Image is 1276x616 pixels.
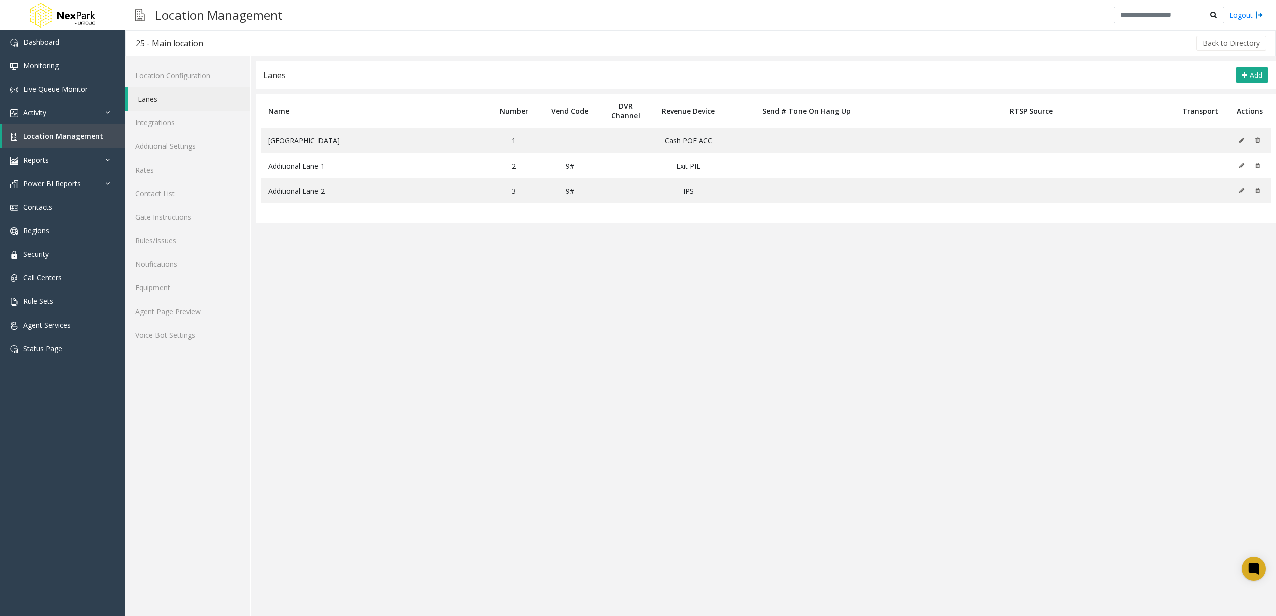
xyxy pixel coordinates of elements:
[125,276,250,299] a: Equipment
[125,182,250,205] a: Contact List
[261,94,486,128] th: Name
[654,128,722,153] td: Cash POF ACC
[10,274,18,282] img: 'icon'
[23,273,62,282] span: Call Centers
[1196,36,1266,51] button: Back to Directory
[23,155,49,165] span: Reports
[128,87,250,111] a: Lanes
[268,161,325,171] span: Additional Lane 1
[125,229,250,252] a: Rules/Issues
[10,133,18,141] img: 'icon'
[136,37,203,50] div: 25 - Main location
[486,153,542,178] td: 2
[1229,10,1263,20] a: Logout
[542,178,598,203] td: 9#
[150,3,288,27] h3: Location Management
[23,226,49,235] span: Regions
[598,94,654,128] th: DVR Channel
[23,131,103,141] span: Location Management
[891,94,1172,128] th: RTSP Source
[722,94,891,128] th: Send # Tone On Hang Up
[486,178,542,203] td: 3
[125,111,250,134] a: Integrations
[23,108,46,117] span: Activity
[486,94,542,128] th: Number
[1172,94,1228,128] th: Transport
[125,64,250,87] a: Location Configuration
[654,153,722,178] td: Exit PIL
[135,3,145,27] img: pageIcon
[654,178,722,203] td: IPS
[10,39,18,47] img: 'icon'
[10,298,18,306] img: 'icon'
[10,86,18,94] img: 'icon'
[23,202,52,212] span: Contacts
[1250,70,1262,80] span: Add
[23,344,62,353] span: Status Page
[10,322,18,330] img: 'icon'
[23,249,49,259] span: Security
[486,128,542,153] td: 1
[125,158,250,182] a: Rates
[542,153,598,178] td: 9#
[10,227,18,235] img: 'icon'
[1236,67,1268,83] button: Add
[23,179,81,188] span: Power BI Reports
[542,94,598,128] th: Vend Code
[10,62,18,70] img: 'icon'
[1229,94,1271,128] th: Actions
[23,37,59,47] span: Dashboard
[23,61,59,70] span: Monitoring
[125,252,250,276] a: Notifications
[10,251,18,259] img: 'icon'
[10,204,18,212] img: 'icon'
[125,205,250,229] a: Gate Instructions
[268,136,340,145] span: [GEOGRAPHIC_DATA]
[654,94,722,128] th: Revenue Device
[125,323,250,347] a: Voice Bot Settings
[10,109,18,117] img: 'icon'
[125,299,250,323] a: Agent Page Preview
[1255,10,1263,20] img: logout
[23,84,88,94] span: Live Queue Monitor
[10,157,18,165] img: 'icon'
[10,180,18,188] img: 'icon'
[10,345,18,353] img: 'icon'
[23,320,71,330] span: Agent Services
[268,186,325,196] span: Additional Lane 2
[125,134,250,158] a: Additional Settings
[263,69,286,82] div: Lanes
[2,124,125,148] a: Location Management
[23,296,53,306] span: Rule Sets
